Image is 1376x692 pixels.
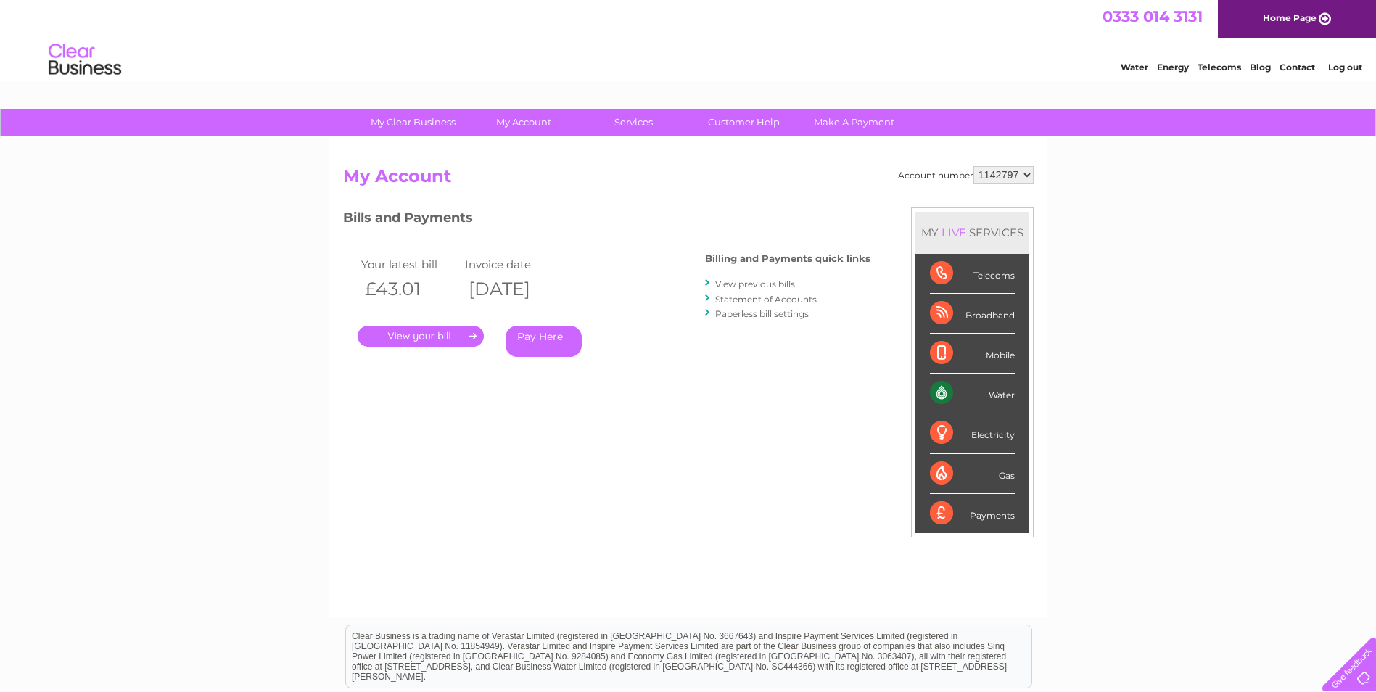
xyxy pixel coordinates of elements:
[930,494,1015,533] div: Payments
[930,374,1015,413] div: Water
[1121,62,1148,73] a: Water
[1157,62,1189,73] a: Energy
[574,109,693,136] a: Services
[715,294,817,305] a: Statement of Accounts
[343,166,1034,194] h2: My Account
[939,226,969,239] div: LIVE
[930,413,1015,453] div: Electricity
[684,109,804,136] a: Customer Help
[358,326,484,347] a: .
[930,334,1015,374] div: Mobile
[930,454,1015,494] div: Gas
[353,109,473,136] a: My Clear Business
[930,254,1015,294] div: Telecoms
[358,274,462,304] th: £43.01
[48,38,122,82] img: logo.png
[343,207,870,233] h3: Bills and Payments
[898,166,1034,184] div: Account number
[715,308,809,319] a: Paperless bill settings
[1103,7,1203,25] a: 0333 014 3131
[1328,62,1362,73] a: Log out
[464,109,583,136] a: My Account
[705,253,870,264] h4: Billing and Payments quick links
[506,326,582,357] a: Pay Here
[915,212,1029,253] div: MY SERVICES
[461,255,566,274] td: Invoice date
[1280,62,1315,73] a: Contact
[346,8,1031,70] div: Clear Business is a trading name of Verastar Limited (registered in [GEOGRAPHIC_DATA] No. 3667643...
[461,274,566,304] th: [DATE]
[1198,62,1241,73] a: Telecoms
[930,294,1015,334] div: Broadband
[358,255,462,274] td: Your latest bill
[715,279,795,289] a: View previous bills
[794,109,914,136] a: Make A Payment
[1250,62,1271,73] a: Blog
